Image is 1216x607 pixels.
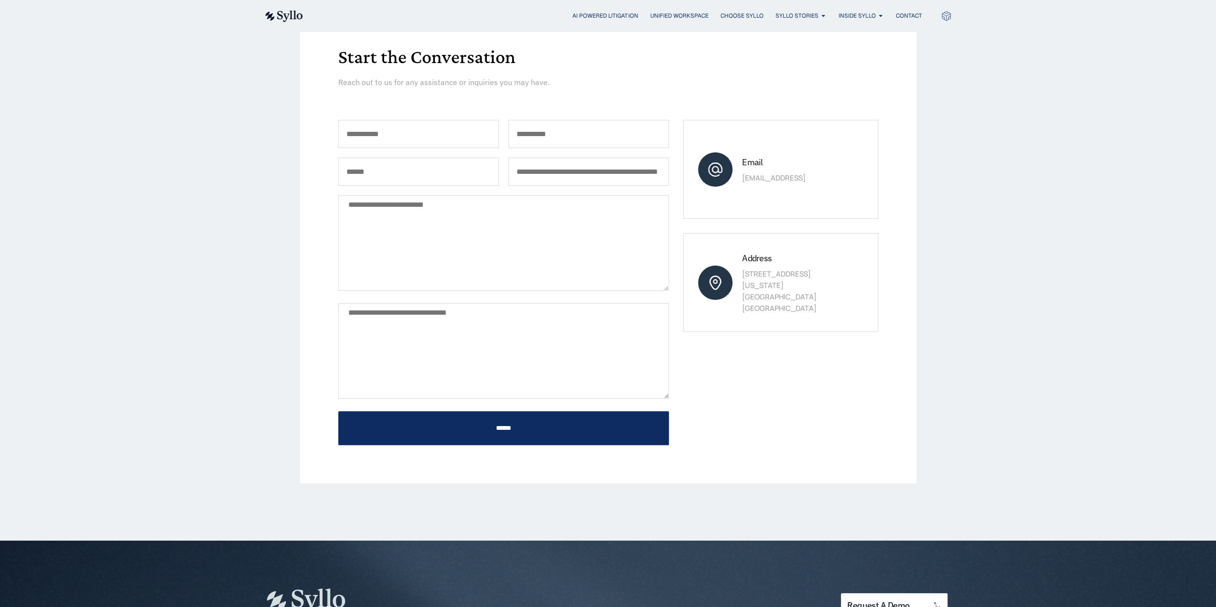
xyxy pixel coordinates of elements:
a: AI Powered Litigation [572,11,638,20]
p: [EMAIL_ADDRESS] [742,172,848,184]
a: Inside Syllo [838,11,875,20]
div: Menu Toggle [322,11,922,21]
a: Contact [895,11,922,20]
h1: Start the Conversation [338,47,878,66]
a: Syllo Stories [775,11,818,20]
span: Address [742,253,772,264]
a: Choose Syllo [720,11,763,20]
nav: Menu [322,11,922,21]
span: Email [742,157,763,168]
p: [STREET_ADDRESS] [US_STATE][GEOGRAPHIC_DATA] [GEOGRAPHIC_DATA] [742,268,848,314]
a: Unified Workspace [650,11,708,20]
img: syllo [264,11,303,22]
p: Reach out to us for any assistance or inquiries you may have. [338,76,686,88]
